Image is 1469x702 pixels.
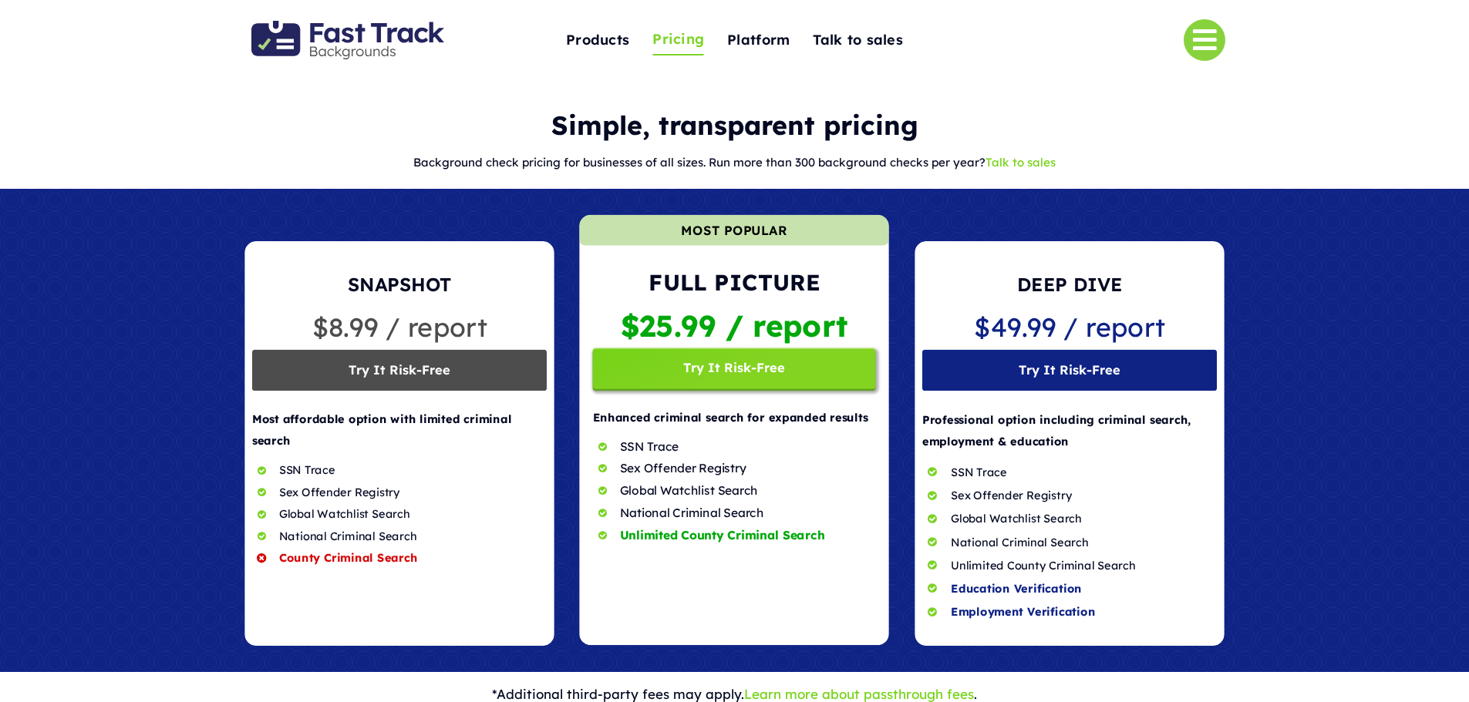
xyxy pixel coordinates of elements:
span: Pricing [652,28,704,52]
img: Fast Track Backgrounds Logo [251,21,444,60]
nav: One Page [489,2,980,79]
a: Talk to sales [813,24,903,57]
a: Pricing [652,25,704,56]
span: Platform [727,29,790,52]
a: Platform [727,24,790,57]
span: Products [566,29,629,52]
a: Fast Track Backgrounds Logo [251,19,444,35]
a: Link to # [1184,19,1225,61]
span: Background check pricing for businesses of all sizes. Run more than 300 background checks per year? [413,155,986,170]
a: Talk to sales [986,155,1056,170]
span: Talk to sales [813,29,903,52]
b: imple, transparent pricing [568,109,918,142]
strong: S [551,109,568,142]
a: Learn more about passthrough fees [744,686,974,702]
